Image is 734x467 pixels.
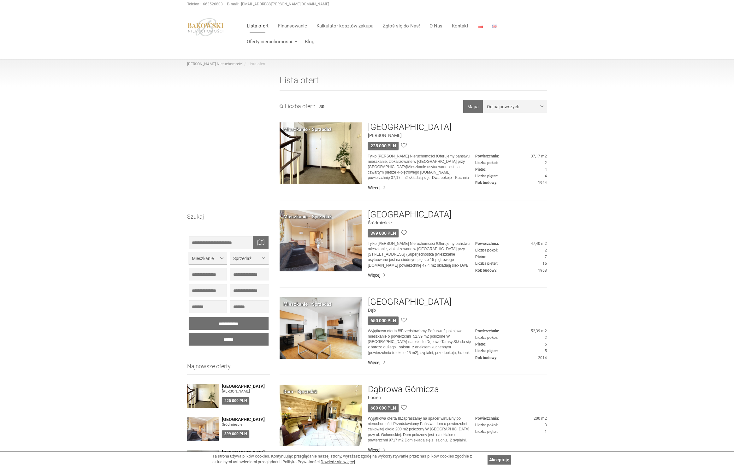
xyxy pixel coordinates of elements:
[222,422,270,427] figure: Śródmieście
[273,20,312,32] a: Finansowanie
[475,241,499,246] dt: Powierzchnia:
[243,62,265,67] li: Lista ofert
[233,255,260,262] span: Sprzedaż
[475,180,497,186] dt: Rok budowy:
[280,210,362,271] img: Mieszkanie Sprzedaż Katowice Śródmieście Aleja Wojciecha Korfantego
[368,154,475,181] p: Tylko [PERSON_NAME] Nieruchomości !Oferujemy państwu mieszkanie, zlokalizowane w [GEOGRAPHIC_DATA...
[280,122,362,184] img: Mieszkanie Sprzedaż Katowice Murcki Pawła Edmunda Strzeleckiego
[368,132,547,139] figure: [PERSON_NAME]
[488,455,511,464] a: Akceptuję
[475,355,497,361] dt: Rok budowy:
[475,268,497,273] dt: Rok budowy:
[475,335,547,340] dd: 2
[222,397,249,405] div: 225 000 PLN
[187,214,270,225] h3: Szukaj
[321,459,355,464] a: Dowiedz się więcej
[447,20,473,32] a: Kontakt
[368,404,399,412] div: 680 000 PLN
[368,210,452,220] h3: [GEOGRAPHIC_DATA]
[283,301,332,308] div: Mieszkanie · Sprzedaż
[475,355,547,361] dd: 2014
[484,100,547,113] button: Od najnowszych
[368,297,452,307] a: [GEOGRAPHIC_DATA]
[475,423,547,428] dd: 3
[241,2,329,6] a: [EMAIL_ADDRESS][PERSON_NAME][DOMAIN_NAME]
[475,429,547,434] dd: 1
[283,388,317,395] div: Dom · Sprzedaż
[475,167,547,172] dd: 4
[368,394,547,401] figure: Łosień
[187,62,243,66] a: [PERSON_NAME] Nieruchomości
[475,248,547,253] dd: 2
[283,214,332,220] div: Mieszkanie · Sprzedaż
[187,363,270,375] h3: Najnowsze oferty
[319,104,324,109] span: 30
[368,220,547,226] figure: Śródmieście
[222,389,270,394] figure: [PERSON_NAME]
[227,2,239,6] strong: E-mail:
[475,154,547,159] dd: 37,17 m2
[192,255,219,262] span: Mieszkanie
[475,174,498,179] dt: Liczba pięter:
[312,20,378,32] a: Kalkulator kosztów zakupu
[222,417,270,422] a: [GEOGRAPHIC_DATA]
[475,335,498,340] dt: Liczba pokoi:
[475,416,547,421] dd: 200 m2
[492,25,497,28] img: English
[368,447,547,453] a: Więcej
[368,229,399,237] div: 399 000 PLN
[280,297,362,359] img: Mieszkanie Sprzedaż Katowice Dąb Johna Baildona
[475,174,547,179] dd: 4
[253,236,269,249] div: Wyszukaj na mapie
[222,450,270,455] a: [GEOGRAPHIC_DATA]
[475,429,498,434] dt: Liczba pięter:
[475,254,486,260] dt: Piętro:
[475,160,498,166] dt: Liczba pokoi:
[475,160,547,166] dd: 2
[368,316,399,325] div: 650 000 PLN
[475,348,498,354] dt: Liczba pięter:
[187,2,200,6] strong: Telefon:
[280,76,547,91] h1: Lista ofert
[280,103,315,109] h3: Liczba ofert:
[280,385,362,446] img: Dom Sprzedaż Dąbrowa Górnicza Łosień Gołonoska
[475,328,499,334] dt: Powierzchnia:
[475,261,498,266] dt: Liczba pięter:
[478,25,483,28] img: Polski
[475,241,547,246] dd: 47,40 m2
[242,35,300,48] a: Oferty nieruchomości
[242,20,273,32] a: Lista ofert
[475,348,547,354] dd: 5
[475,423,498,428] dt: Liczba pokoi:
[475,328,547,334] dd: 52,39 m2
[368,307,547,313] figure: Dąb
[368,122,452,132] a: [GEOGRAPHIC_DATA]
[475,342,547,347] dd: 5
[368,272,547,278] a: Więcej
[378,20,425,32] a: Zgłoś się do Nas!
[300,35,314,48] a: Blog
[283,126,332,133] div: Mieszkanie · Sprzedaż
[212,453,484,465] div: Ta strona używa plików cookies. Kontynuując przeglądanie naszej strony, wyrażasz zgodę na wykorzy...
[463,100,483,113] button: Mapa
[368,142,399,150] div: 225 000 PLN
[187,18,224,36] img: logo
[230,252,268,264] button: Sprzedaż
[368,385,439,394] a: Dąbrowa Górnicza
[368,328,475,356] p: Wyjątkowa oferta !!!Przedstawiamy Państwu 2 pokojowe mieszkanie o powierzchni 52,39 m2 położone W...
[222,384,270,389] a: [GEOGRAPHIC_DATA]
[475,154,499,159] dt: Powierzchnia:
[222,430,249,438] div: 399 000 PLN
[368,185,547,191] a: Więcej
[475,416,499,421] dt: Powierzchnia:
[475,180,547,186] dd: 1964
[368,416,475,443] p: Wyjątkowa oferta !!!Zapraszamy na spacer wirtualny po nieruchomości Przedstawiamy Państwu dom o p...
[475,254,547,260] dd: 7
[368,359,547,366] a: Więcej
